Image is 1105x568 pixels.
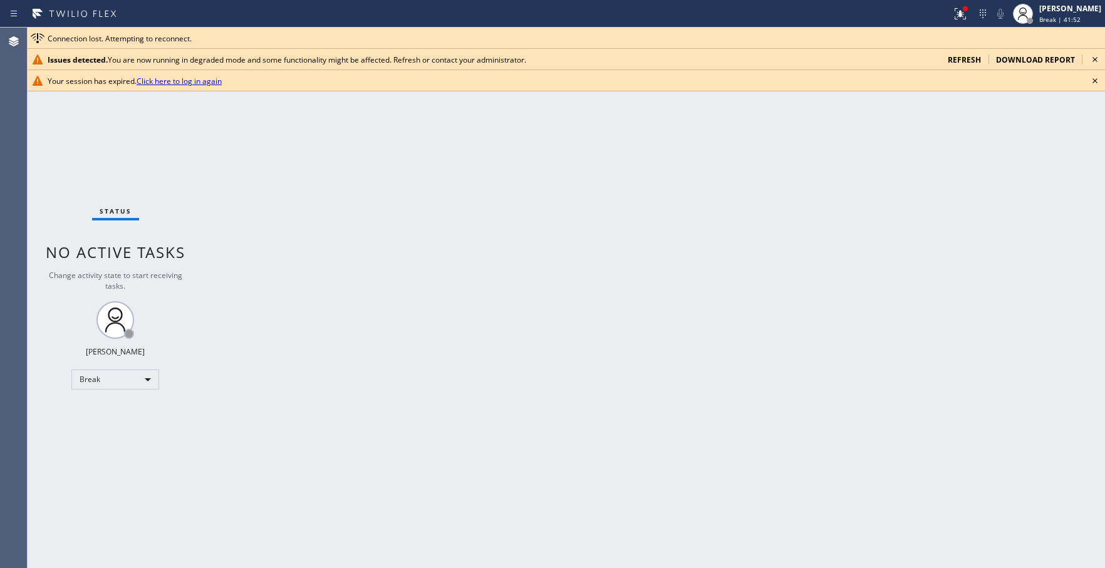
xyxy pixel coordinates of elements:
button: Mute [992,5,1009,23]
span: Break | 41:52 [1039,15,1081,24]
span: download report [996,54,1075,65]
span: refresh [948,54,981,65]
span: Status [100,207,132,215]
div: [PERSON_NAME] [86,346,145,357]
span: No active tasks [46,242,185,262]
div: You are now running in degraded mode and some functionality might be affected. Refresh or contact... [48,54,938,65]
div: Break [71,369,159,390]
b: Issues detected. [48,54,108,65]
span: Your session has expired. [48,76,222,86]
div: [PERSON_NAME] [1039,3,1101,14]
span: Change activity state to start receiving tasks. [49,270,182,291]
a: Click here to log in again [137,76,222,86]
span: Connection lost. Attempting to reconnect. [48,33,192,44]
